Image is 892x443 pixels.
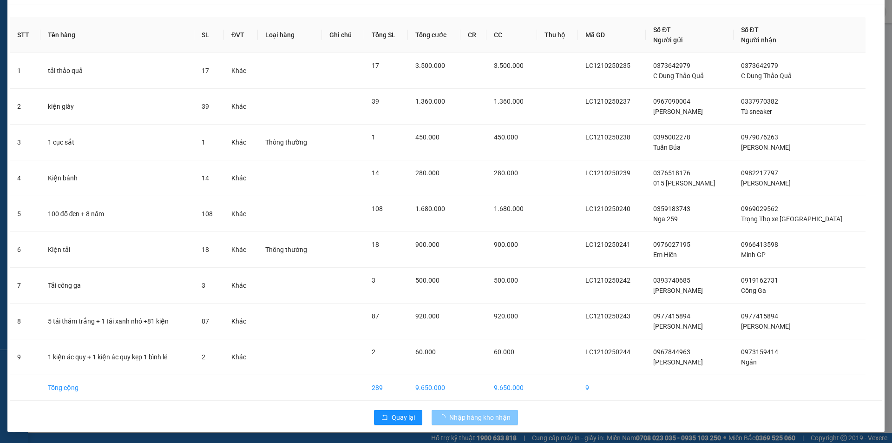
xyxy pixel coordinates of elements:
span: 87 [372,312,379,320]
span: 108 [202,210,213,218]
span: Số ĐT [741,26,759,33]
span: Số ĐT [653,26,671,33]
th: CR [460,17,487,53]
td: 7 [10,268,40,304]
td: 100 đỗ đen + 8 nấm [40,196,195,232]
span: 0359183743 [653,205,690,212]
span: 0977415894 [653,312,690,320]
span: 0376518176 [653,169,690,177]
td: Kiện bánh [40,160,195,196]
span: Ngân [741,358,757,366]
td: 289 [364,375,408,401]
td: 9.650.000 [408,375,460,401]
span: [PERSON_NAME] [741,323,791,330]
td: Khác [224,232,258,268]
span: 920.000 [494,312,518,320]
th: Tổng cước [408,17,460,53]
span: 920.000 [415,312,439,320]
span: 450.000 [415,133,439,141]
span: LC1210250244 [585,348,630,356]
span: [PERSON_NAME] [741,179,791,187]
td: Thông thường [258,125,322,160]
span: [PERSON_NAME] [653,108,703,115]
button: Nhập hàng kho nhận [432,410,518,425]
span: 2 [372,348,375,356]
span: 015 [PERSON_NAME] [653,179,715,187]
span: 900.000 [415,241,439,248]
span: Em Hiền [653,251,677,258]
span: 450.000 [494,133,518,141]
span: 3.500.000 [494,62,524,69]
span: [PERSON_NAME] [741,144,791,151]
span: 500.000 [494,277,518,284]
td: Khác [224,125,258,160]
span: 280.000 [415,169,439,177]
span: 1.680.000 [415,205,445,212]
button: rollbackQuay lại [374,410,422,425]
span: 900.000 [494,241,518,248]
td: Khác [224,160,258,196]
th: STT [10,17,40,53]
th: Loại hàng [258,17,322,53]
span: 0373642979 [653,62,690,69]
span: 14 [372,169,379,177]
span: 0976027195 [653,241,690,248]
td: 9 [578,375,646,401]
span: 0393740685 [653,277,690,284]
span: Nga 259 [653,215,678,223]
th: Mã GD [578,17,646,53]
td: 3 [10,125,40,160]
span: 18 [372,241,379,248]
td: Tải công ga [40,268,195,304]
span: Người gửi [653,36,683,44]
span: Tú sneaker [741,108,772,115]
span: LC1210250235 [585,62,630,69]
th: CC [486,17,537,53]
th: ĐVT [224,17,258,53]
span: 0977415894 [741,312,778,320]
span: 14 [202,174,209,182]
td: 2 [10,89,40,125]
span: 0979076263 [741,133,778,141]
span: LC1210250239 [585,169,630,177]
td: kiện giày [40,89,195,125]
span: 0337970382 [741,98,778,105]
span: 0967844963 [653,348,690,356]
span: Nhập hàng kho nhận [449,412,511,423]
span: Trọng Thọ xe [GEOGRAPHIC_DATA] [741,215,842,223]
span: 39 [372,98,379,105]
span: [PERSON_NAME] [653,323,703,330]
span: 1 [372,133,375,141]
span: 17 [202,67,209,74]
span: 500.000 [415,277,439,284]
span: 1.680.000 [494,205,524,212]
td: 8 [10,304,40,339]
span: 0395002278 [653,133,690,141]
span: LC1210250242 [585,277,630,284]
span: 0973159414 [741,348,778,356]
th: Tên hàng [40,17,195,53]
td: 6 [10,232,40,268]
span: 2 [202,353,205,361]
span: Minh GP [741,251,766,258]
span: 60.000 [415,348,436,356]
span: LC1210250238 [585,133,630,141]
td: Khác [224,304,258,339]
span: 108 [372,205,383,212]
span: LC1210250237 [585,98,630,105]
span: loading [439,414,449,421]
td: tải thảo quả [40,53,195,89]
td: 9 [10,339,40,375]
span: 3 [202,282,205,289]
td: Khác [224,196,258,232]
td: Kiện tải [40,232,195,268]
span: 1.360.000 [415,98,445,105]
td: 1 cục sắt [40,125,195,160]
td: Khác [224,339,258,375]
th: Tổng SL [364,17,408,53]
span: 3 [372,277,375,284]
td: Tổng cộng [40,375,195,401]
span: 60.000 [494,348,514,356]
span: 87 [202,317,209,325]
span: Người nhận [741,36,776,44]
